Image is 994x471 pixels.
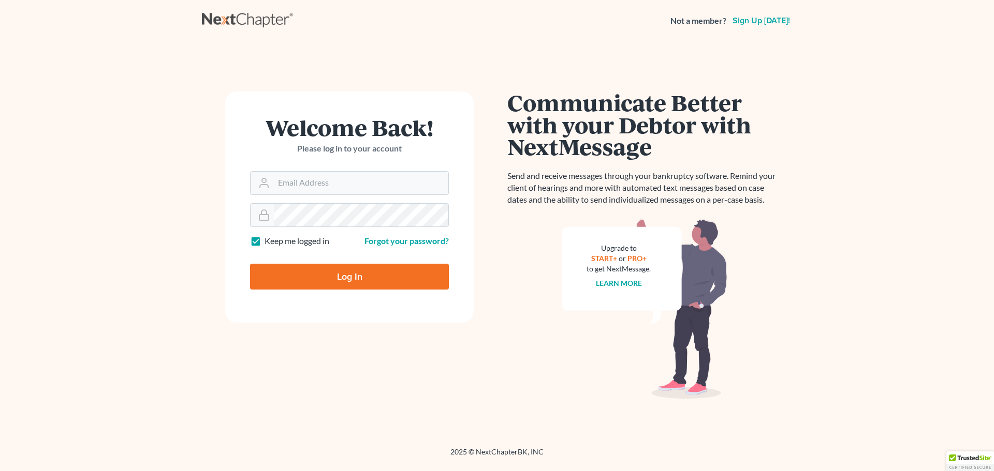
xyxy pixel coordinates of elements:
[250,143,449,155] p: Please log in to your account
[627,254,647,263] a: PRO+
[730,17,792,25] a: Sign up [DATE]!
[274,172,448,194] input: Email Address
[946,451,994,471] div: TrustedSite Certified
[619,254,626,263] span: or
[587,264,651,274] div: to get NextMessage.
[591,254,617,263] a: START+
[507,170,782,206] p: Send and receive messages through your bankruptcy software. Remind your client of hearings and mo...
[562,218,727,399] img: nextmessage_bg-59042aed3d76b12b5cd301f8e5b87938c9018125f34e5fa2b7a6b67550977c72.svg
[250,116,449,139] h1: Welcome Back!
[507,92,782,158] h1: Communicate Better with your Debtor with NextMessage
[250,264,449,290] input: Log In
[670,15,726,27] strong: Not a member?
[265,235,329,247] label: Keep me logged in
[596,279,642,287] a: Learn more
[364,236,449,246] a: Forgot your password?
[587,243,651,253] div: Upgrade to
[202,447,792,465] div: 2025 © NextChapterBK, INC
